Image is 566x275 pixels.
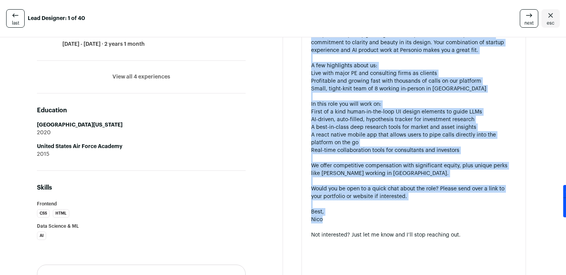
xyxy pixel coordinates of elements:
li: Profitable and growing fast with thousands of calls on our platform [311,77,516,85]
div: Nico [311,216,516,223]
a: last [6,9,25,28]
h3: Data Science & ML [37,224,246,228]
li: First of a kind human-in-the-loop UI design elements to guide LLMs [311,108,516,116]
span: [DATE] - [DATE] · 2 years 1 month [62,40,145,48]
li: Live with major PE and consulting firms as clients [311,70,516,77]
h2: Skills [37,183,246,192]
a: next [520,9,538,28]
h3: Frontend [37,202,246,206]
strong: [GEOGRAPHIC_DATA][US_STATE] [37,122,122,128]
button: View all 4 experiences [112,73,170,81]
div: We offer competitive compensation with significant equity, plus unique perks like [PERSON_NAME] w... [311,162,516,177]
div: Would you be open to a quick chat about the role? Please send over a link to your portfolio or we... [311,185,516,200]
span: next [524,20,534,26]
li: A best-in-class deep research tools for market and asset insights [311,123,516,131]
h2: Education [37,106,246,115]
div: In this role you will work on: [311,100,516,108]
li: HTML [53,209,69,218]
li: AI [37,232,46,240]
li: Small, tight-knit team of 8 working in-person in [GEOGRAPHIC_DATA] [311,85,516,93]
strong: United States Air Force Academy [37,144,122,149]
a: Close [541,9,560,28]
li: Real-time collaboration tools for consultants and investors [311,147,516,154]
li: A react native mobile app that allows users to pipe calls directly into the platform on the go [311,131,516,147]
div: A few highlights about us: [311,62,516,70]
li: AI-driven, auto-filled, hypothesis tracker for investment research [311,116,516,123]
li: CSS [37,209,50,218]
span: 2015 [37,150,49,158]
div: Design is the most challenging and interesting part of our business — Junior is a complex and qui... [311,23,516,54]
span: 2020 [37,129,51,137]
span: esc [547,20,554,26]
strong: Lead Designer: 1 of 40 [28,15,85,22]
span: last [12,20,19,26]
div: Not interested? Just let me know and I’ll stop reaching out. [311,231,516,239]
div: Best, [311,208,516,216]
